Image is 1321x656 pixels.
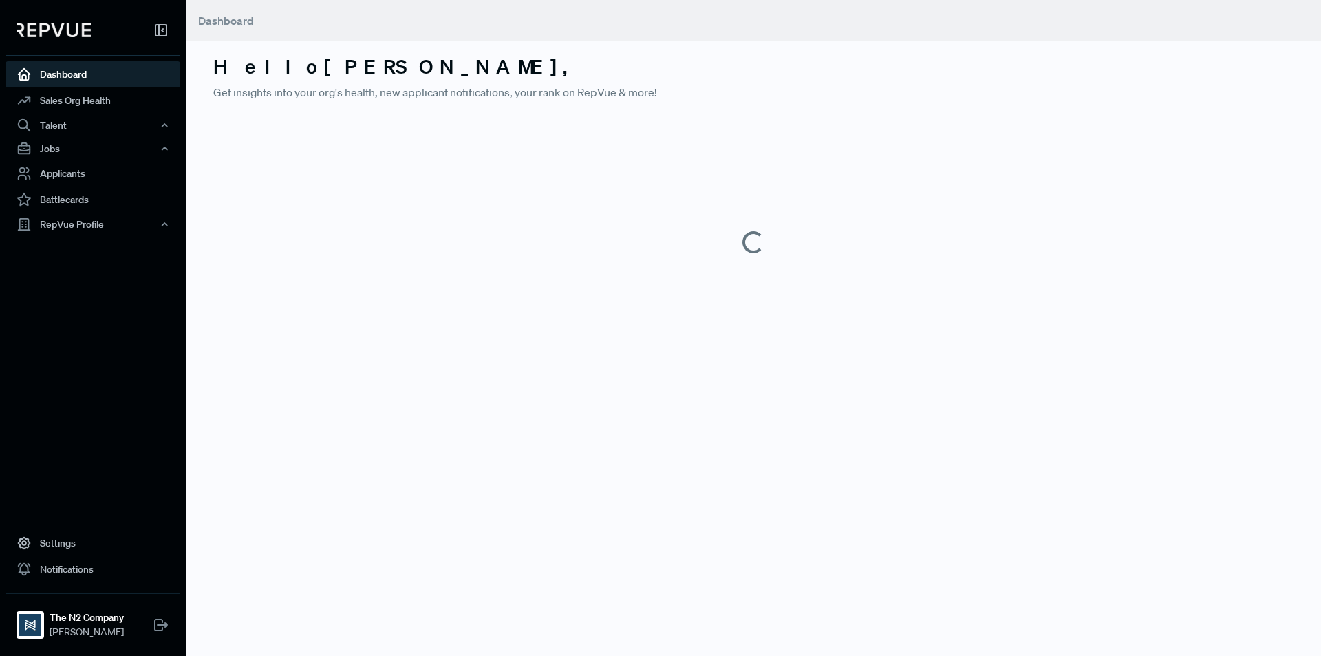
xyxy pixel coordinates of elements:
strong: The N2 Company [50,611,124,625]
a: Dashboard [6,61,180,87]
button: Talent [6,114,180,137]
h3: Hello [PERSON_NAME] , [213,55,1293,78]
a: Settings [6,530,180,556]
p: Get insights into your org's health, new applicant notifications, your rank on RepVue & more! [213,84,1293,100]
button: RepVue Profile [6,213,180,236]
a: Notifications [6,556,180,582]
a: Battlecards [6,187,180,213]
img: RepVue [17,23,91,37]
span: Dashboard [198,14,254,28]
button: Jobs [6,137,180,160]
a: The N2 CompanyThe N2 Company[PERSON_NAME] [6,593,180,645]
img: The N2 Company [19,614,41,636]
a: Sales Org Health [6,87,180,114]
a: Applicants [6,160,180,187]
span: [PERSON_NAME] [50,625,124,639]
